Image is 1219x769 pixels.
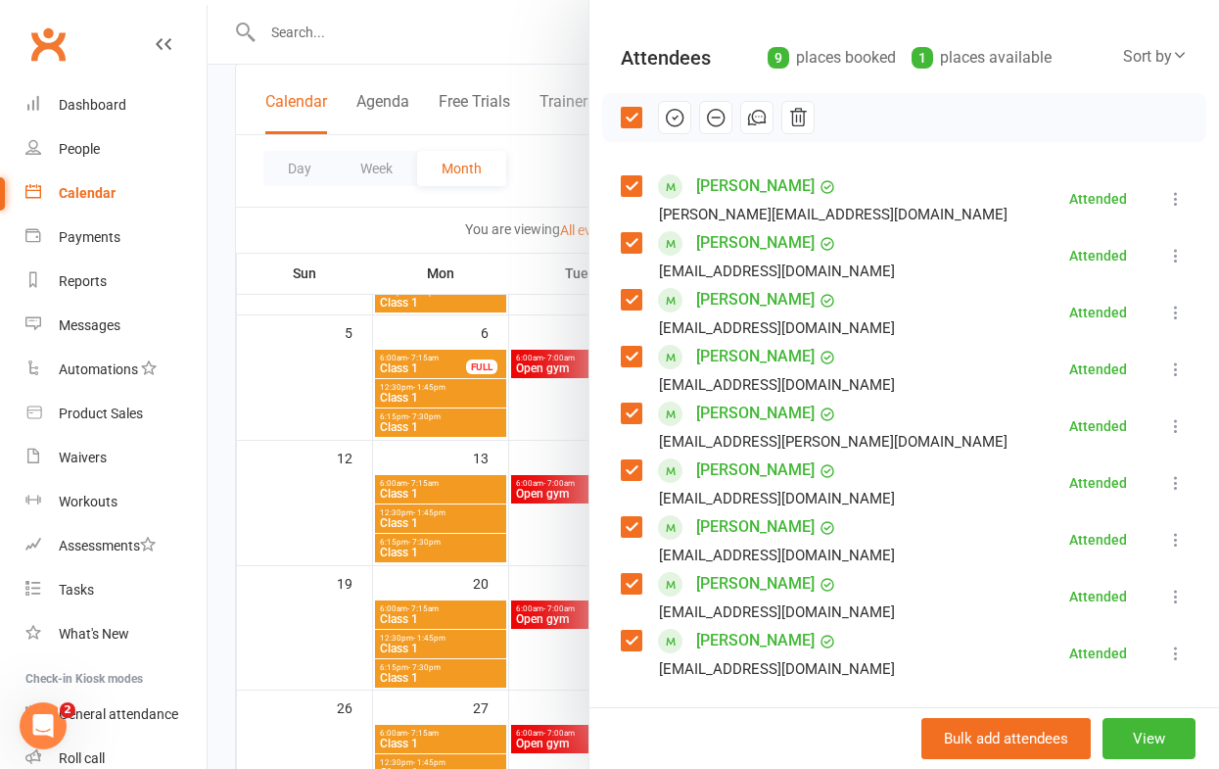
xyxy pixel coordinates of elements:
[659,486,895,511] div: [EMAIL_ADDRESS][DOMAIN_NAME]
[59,494,117,509] div: Workouts
[59,141,100,157] div: People
[1069,362,1127,376] div: Attended
[1069,647,1127,660] div: Attended
[25,693,207,737] a: General attendance kiosk mode
[59,185,116,201] div: Calendar
[59,750,105,766] div: Roll call
[20,702,67,749] iframe: Intercom live chat
[696,170,815,202] a: [PERSON_NAME]
[659,259,895,284] div: [EMAIL_ADDRESS][DOMAIN_NAME]
[59,361,138,377] div: Automations
[696,568,815,600] a: [PERSON_NAME]
[1069,306,1127,319] div: Attended
[59,273,107,289] div: Reports
[659,315,895,341] div: [EMAIL_ADDRESS][DOMAIN_NAME]
[659,429,1008,455] div: [EMAIL_ADDRESS][PERSON_NAME][DOMAIN_NAME]
[912,44,1052,72] div: places available
[659,600,895,625] div: [EMAIL_ADDRESS][DOMAIN_NAME]
[1069,192,1127,206] div: Attended
[25,568,207,612] a: Tasks
[621,44,711,72] div: Attendees
[59,538,156,553] div: Assessments
[60,702,75,718] span: 2
[659,372,895,398] div: [EMAIL_ADDRESS][DOMAIN_NAME]
[59,317,120,333] div: Messages
[59,229,120,245] div: Payments
[768,47,789,69] div: 9
[696,341,815,372] a: [PERSON_NAME]
[1069,590,1127,603] div: Attended
[59,450,107,465] div: Waivers
[59,582,94,598] div: Tasks
[25,83,207,127] a: Dashboard
[25,348,207,392] a: Automations
[696,284,815,315] a: [PERSON_NAME]
[59,706,178,722] div: General attendance
[1069,533,1127,547] div: Attended
[659,656,895,682] div: [EMAIL_ADDRESS][DOMAIN_NAME]
[696,227,815,259] a: [PERSON_NAME]
[696,455,815,486] a: [PERSON_NAME]
[768,44,896,72] div: places booked
[921,718,1091,759] button: Bulk add attendees
[25,260,207,304] a: Reports
[59,626,129,642] div: What's New
[25,480,207,524] a: Workouts
[25,524,207,568] a: Assessments
[1123,44,1188,70] div: Sort by
[696,511,815,543] a: [PERSON_NAME]
[25,171,207,216] a: Calendar
[25,436,207,480] a: Waivers
[696,398,815,429] a: [PERSON_NAME]
[1069,476,1127,490] div: Attended
[59,406,143,421] div: Product Sales
[1102,718,1196,759] button: View
[1069,249,1127,263] div: Attended
[659,543,895,568] div: [EMAIL_ADDRESS][DOMAIN_NAME]
[59,97,126,113] div: Dashboard
[659,202,1008,227] div: [PERSON_NAME][EMAIL_ADDRESS][DOMAIN_NAME]
[25,216,207,260] a: Payments
[23,20,72,69] a: Clubworx
[25,127,207,171] a: People
[1069,419,1127,433] div: Attended
[696,625,815,656] a: [PERSON_NAME]
[25,612,207,656] a: What's New
[25,392,207,436] a: Product Sales
[912,47,933,69] div: 1
[25,304,207,348] a: Messages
